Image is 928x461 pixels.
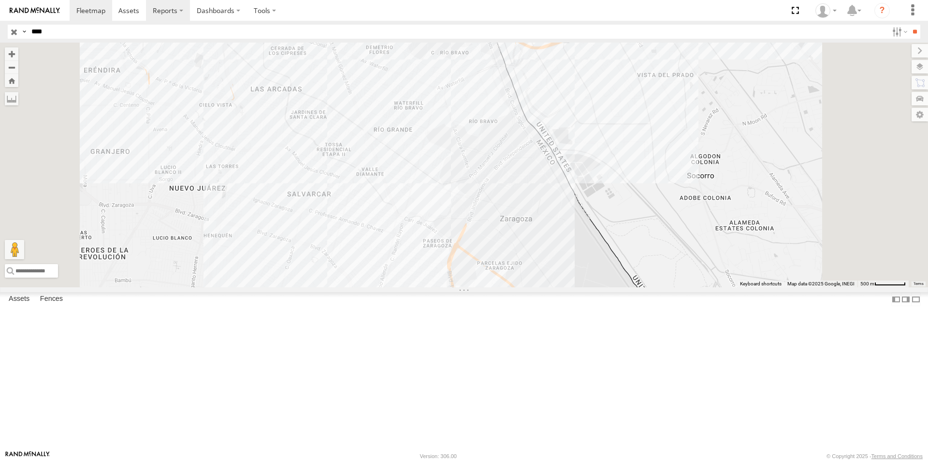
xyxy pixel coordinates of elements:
a: Terms (opens in new tab) [913,282,924,285]
label: Assets [4,293,34,306]
button: Map Scale: 500 m per 61 pixels [857,281,909,287]
button: Keyboard shortcuts [740,281,782,287]
label: Search Query [20,25,28,39]
button: Zoom in [5,47,18,60]
span: 500 m [860,281,874,286]
button: Zoom Home [5,74,18,87]
i: ? [874,3,890,18]
label: Measure [5,92,18,105]
span: Map data ©2025 Google, INEGI [787,281,855,286]
button: Drag Pegman onto the map to open Street View [5,240,24,259]
label: Dock Summary Table to the Left [891,292,901,306]
div: foxconn f [812,3,840,18]
div: © Copyright 2025 - [826,453,923,459]
a: Terms and Conditions [871,453,923,459]
label: Fences [35,293,68,306]
label: Hide Summary Table [911,292,921,306]
label: Dock Summary Table to the Right [901,292,911,306]
button: Zoom out [5,60,18,74]
a: Visit our Website [5,451,50,461]
div: Version: 306.00 [420,453,457,459]
label: Map Settings [912,108,928,121]
img: rand-logo.svg [10,7,60,14]
label: Search Filter Options [888,25,909,39]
